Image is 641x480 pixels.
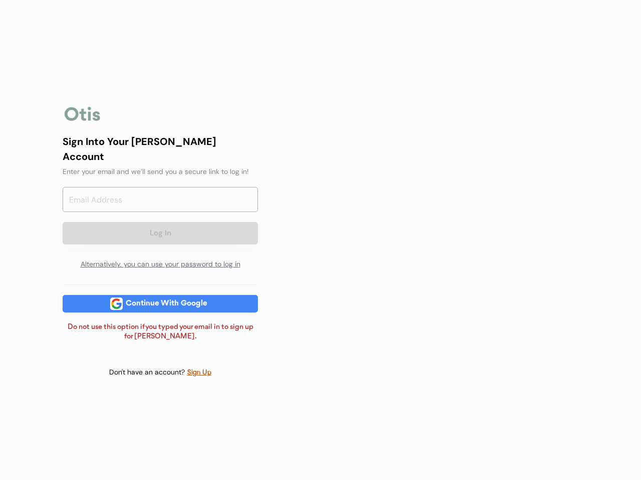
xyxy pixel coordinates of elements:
[63,166,258,177] div: Enter your email and we’ll send you a secure link to log in!
[63,134,258,164] div: Sign Into Your [PERSON_NAME] Account
[63,222,258,244] button: Log In
[63,322,258,342] div: Do not use this option if you typed your email in to sign up for [PERSON_NAME].
[109,367,187,377] div: Don't have an account?
[123,300,210,307] div: Continue With Google
[63,187,258,212] input: Email Address
[63,254,258,274] div: Alternatively, you can use your password to log in
[187,367,212,378] div: Sign Up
